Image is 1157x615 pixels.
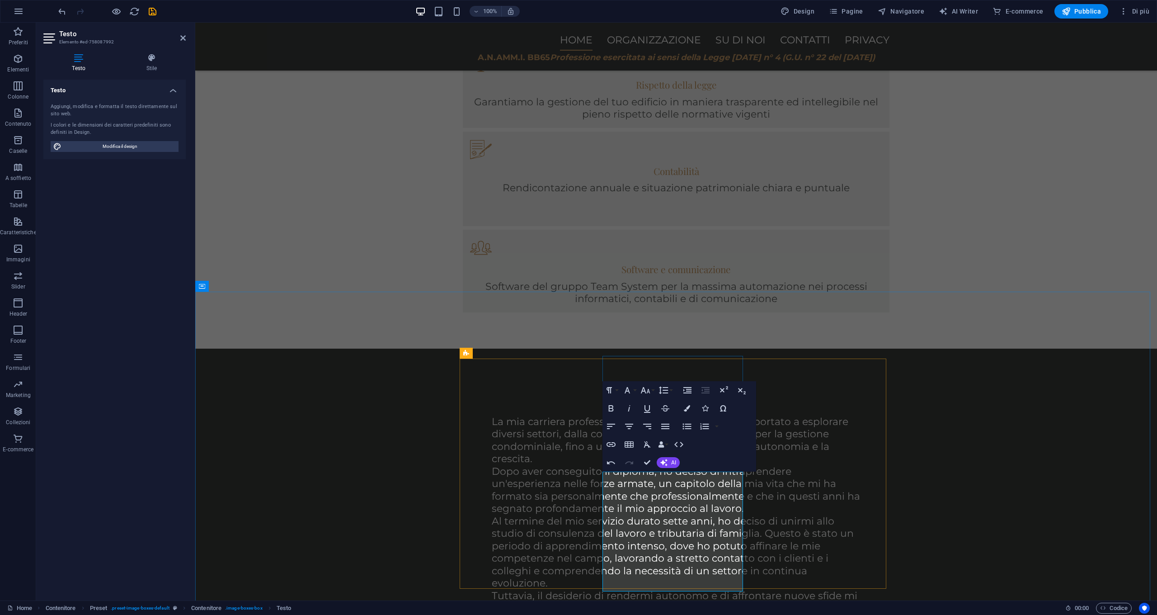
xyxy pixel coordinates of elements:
div: Design (Ctrl+Alt+Y) [777,4,818,19]
p: E-commerce [3,446,33,453]
div: Aggiungi, modifica e formatta il testo direttamente sul sito web. [51,103,179,118]
button: Data Bindings [657,435,669,454]
button: Usercentrics [1139,603,1150,614]
a: Fai clic per annullare la selezione. Doppio clic per aprire le pagine [7,603,32,614]
span: Fai clic per selezionare. Doppio clic per modificare [277,603,291,614]
p: Caselle [9,147,27,155]
p: Contenuto [5,120,31,128]
button: Underline (⌘U) [639,399,656,417]
span: Fai clic per selezionare. Doppio clic per modificare [46,603,76,614]
button: Insert Link [602,435,620,454]
p: Tabelle [9,202,27,209]
p: Immagini [6,256,30,263]
span: Di più [1119,7,1149,16]
p: Collezioni [6,419,30,426]
span: Design [781,7,814,16]
i: Quando ridimensioni, regola automaticamente il livello di zoom in modo che corrisponda al disposi... [507,7,515,15]
button: Navigatore [874,4,928,19]
button: Colors [678,399,696,417]
p: Formulari [6,364,30,372]
button: Ordered List [713,417,720,435]
button: Undo (⌘Z) [602,454,620,472]
button: Icons [696,399,714,417]
button: Clicca qui per lasciare la modalità di anteprima e continuare la modifica [111,6,122,17]
button: Pubblica [1054,4,1109,19]
button: Align Center [621,417,638,435]
button: Insert Table [621,435,638,454]
p: Marketing [6,392,31,399]
p: Footer [10,337,27,345]
button: Subscript [733,381,750,399]
h4: Stile [118,53,186,72]
span: . image-boxes-box [225,603,263,614]
button: reload [129,6,140,17]
span: : [1081,605,1082,611]
button: Special Characters [715,399,732,417]
span: Navigatore [878,7,924,16]
button: 100% [470,6,502,17]
i: Salva (Ctrl+S) [147,6,158,17]
i: Annulla: Modifica intestazione (Ctrl+Z) [57,6,67,17]
button: Increase Indent [679,381,696,399]
button: Align Right [639,417,656,435]
button: E-commerce [989,4,1047,19]
button: Bold (⌘B) [602,399,620,417]
h3: Elemento #ed-758087992 [59,38,168,46]
button: Unordered List [678,417,696,435]
span: AI [671,460,676,465]
nav: breadcrumb [46,603,292,614]
button: save [147,6,158,17]
button: Ordered List [696,417,713,435]
button: Italic (⌘I) [621,399,638,417]
button: Font Size [639,381,656,399]
button: Align Left [602,417,620,435]
p: Header [9,310,28,317]
button: AI [657,457,680,468]
span: Fai clic per selezionare. Doppio clic per modificare [90,603,108,614]
button: HTML [670,435,687,454]
h2: Testo [59,30,186,38]
p: Preferiti [9,39,28,46]
button: Line Height [657,381,674,399]
i: Ricarica la pagina [129,6,140,17]
button: Align Justify [657,417,674,435]
button: Paragraph Format [602,381,620,399]
h6: 100% [483,6,498,17]
span: Modifica il design [64,141,176,152]
p: Slider [11,283,25,290]
span: Fai clic per selezionare. Doppio clic per modificare [191,603,221,614]
button: Modifica il design [51,141,179,152]
button: Font Family [621,381,638,399]
p: Colonne [8,93,28,100]
i: Questo elemento è un preset personalizzabile [173,606,177,610]
button: undo [56,6,67,17]
span: Codice [1100,603,1128,614]
h6: Tempo sessione [1065,603,1089,614]
button: Codice [1096,603,1132,614]
button: AI Writer [935,4,982,19]
span: 00 00 [1075,603,1089,614]
h4: Testo [43,80,186,96]
p: Elementi [7,66,29,73]
span: . preset-image-boxes-default [111,603,169,614]
button: Confirm (⌘+⏎) [639,454,656,472]
p: A soffietto [5,175,31,182]
div: I colori e le dimensioni dei caratteri predefiniti sono definiti in Design. [51,122,179,137]
button: Di più [1115,4,1153,19]
h4: Testo [43,53,118,72]
button: Decrease Indent [697,381,714,399]
span: Pagine [829,7,863,16]
button: Design [777,4,818,19]
span: Pubblica [1062,7,1101,16]
button: Redo (⌘⇧Z) [621,454,638,472]
button: Superscript [715,381,732,399]
span: E-commerce [992,7,1043,16]
button: Pagine [825,4,867,19]
span: AI Writer [939,7,978,16]
button: Strikethrough [657,399,674,417]
button: Clear Formatting [639,435,656,454]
